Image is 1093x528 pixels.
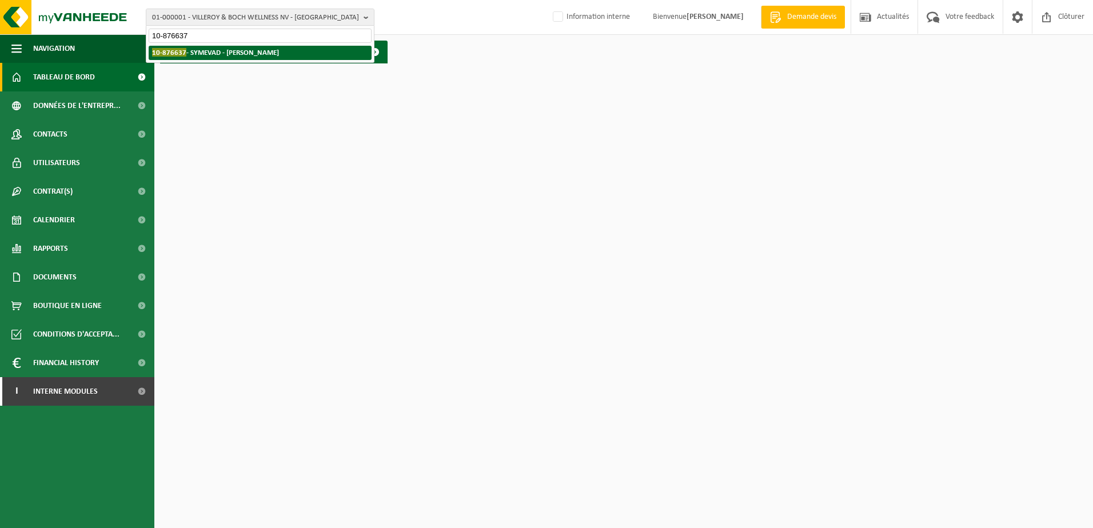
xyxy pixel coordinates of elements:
span: 10-876637 [152,48,186,57]
span: Calendrier [33,206,75,234]
span: Utilisateurs [33,149,80,177]
button: 01-000001 - VILLEROY & BOCH WELLNESS NV - [GEOGRAPHIC_DATA] [146,9,374,26]
span: Financial History [33,349,99,377]
span: Tableau de bord [33,63,95,91]
span: Navigation [33,34,75,63]
span: Demande devis [784,11,839,23]
span: I [11,377,22,406]
span: Contacts [33,120,67,149]
strong: [PERSON_NAME] [687,13,744,21]
span: Documents [33,263,77,291]
span: Rapports [33,234,68,263]
span: Données de l'entrepr... [33,91,121,120]
label: Information interne [551,9,630,26]
span: 01-000001 - VILLEROY & BOCH WELLNESS NV - [GEOGRAPHIC_DATA] [152,9,359,26]
a: Demande devis [761,6,845,29]
span: Boutique en ligne [33,291,102,320]
span: Interne modules [33,377,98,406]
span: Conditions d'accepta... [33,320,119,349]
strong: - SYMEVAD - [PERSON_NAME] [152,48,279,57]
span: Contrat(s) [33,177,73,206]
input: Chercher des succursales liées [149,29,372,43]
